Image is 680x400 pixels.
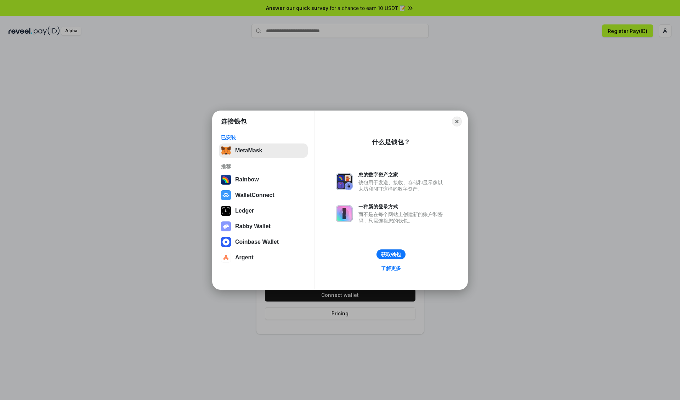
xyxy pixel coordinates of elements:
[235,147,262,154] div: MetaMask
[235,239,279,245] div: Coinbase Wallet
[221,146,231,156] img: svg+xml,%3Csvg%20fill%3D%22none%22%20height%3D%2233%22%20viewBox%3D%220%200%2035%2033%22%20width%...
[372,138,410,146] div: 什么是钱包？
[221,221,231,231] img: svg+xml,%3Csvg%20xmlns%3D%22http%3A%2F%2Fwww.w3.org%2F2000%2Fsvg%22%20fill%3D%22none%22%20viewBox...
[376,249,406,259] button: 获取钱包
[219,219,308,233] button: Rabby Wallet
[219,204,308,218] button: Ledger
[235,254,254,261] div: Argent
[235,208,254,214] div: Ledger
[358,211,446,224] div: 而不是在每个网站上创建新的账户和密码，只需连接您的钱包。
[221,175,231,185] img: svg+xml,%3Csvg%20width%3D%22120%22%20height%3D%22120%22%20viewBox%3D%220%200%20120%20120%22%20fil...
[221,237,231,247] img: svg+xml,%3Csvg%20width%3D%2228%22%20height%3D%2228%22%20viewBox%3D%220%200%2028%2028%22%20fill%3D...
[381,265,401,271] div: 了解更多
[219,250,308,265] button: Argent
[221,117,246,126] h1: 连接钱包
[452,117,462,126] button: Close
[219,173,308,187] button: Rainbow
[235,192,274,198] div: WalletConnect
[235,223,271,230] div: Rabby Wallet
[235,176,259,183] div: Rainbow
[221,134,306,141] div: 已安装
[336,173,353,190] img: svg+xml,%3Csvg%20xmlns%3D%22http%3A%2F%2Fwww.w3.org%2F2000%2Fsvg%22%20fill%3D%22none%22%20viewBox...
[219,143,308,158] button: MetaMask
[377,264,405,273] a: 了解更多
[358,203,446,210] div: 一种新的登录方式
[219,188,308,202] button: WalletConnect
[221,190,231,200] img: svg+xml,%3Csvg%20width%3D%2228%22%20height%3D%2228%22%20viewBox%3D%220%200%2028%2028%22%20fill%3D...
[336,205,353,222] img: svg+xml,%3Csvg%20xmlns%3D%22http%3A%2F%2Fwww.w3.org%2F2000%2Fsvg%22%20fill%3D%22none%22%20viewBox...
[381,251,401,258] div: 获取钱包
[358,179,446,192] div: 钱包用于发送、接收、存储和显示像以太坊和NFT这样的数字资产。
[219,235,308,249] button: Coinbase Wallet
[221,253,231,263] img: svg+xml,%3Csvg%20width%3D%2228%22%20height%3D%2228%22%20viewBox%3D%220%200%2028%2028%22%20fill%3D...
[358,171,446,178] div: 您的数字资产之家
[221,206,231,216] img: svg+xml,%3Csvg%20xmlns%3D%22http%3A%2F%2Fwww.w3.org%2F2000%2Fsvg%22%20width%3D%2228%22%20height%3...
[221,163,306,170] div: 推荐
